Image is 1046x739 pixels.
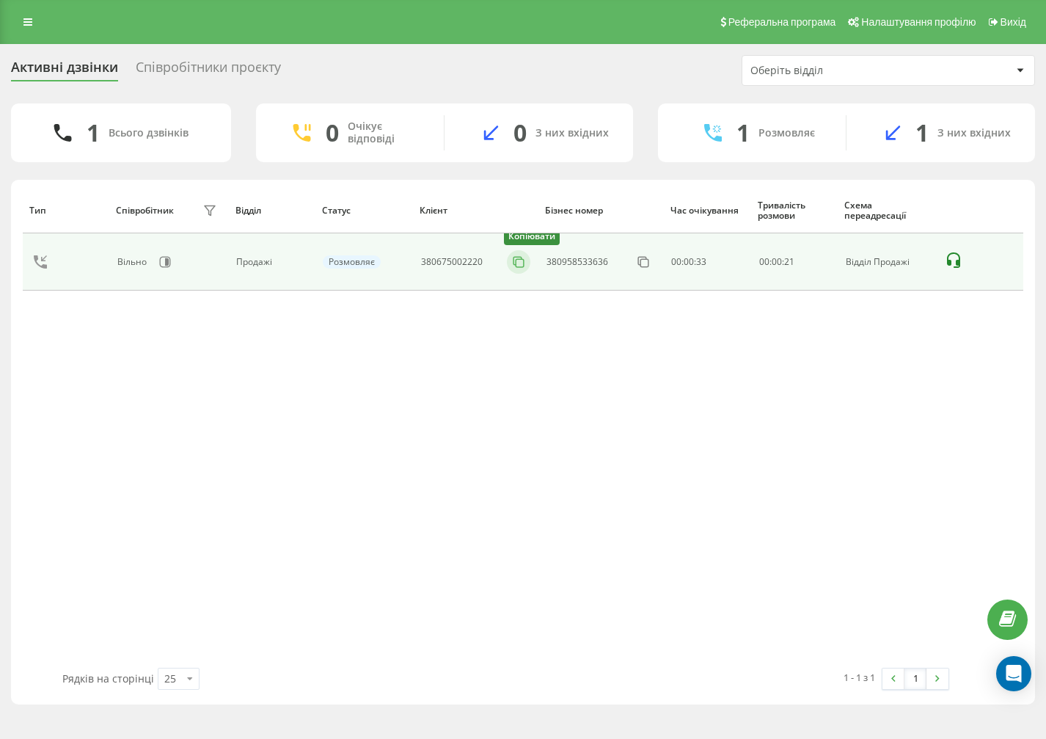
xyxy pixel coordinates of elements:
[996,656,1031,691] div: Open Intercom Messenger
[326,119,339,147] div: 0
[545,205,657,216] div: Бізнес номер
[164,671,176,686] div: 25
[784,255,794,268] span: 21
[1001,16,1026,28] span: Вихід
[504,228,560,245] div: Копіювати
[421,257,483,267] div: 380675002220
[420,205,531,216] div: Клієнт
[759,255,769,268] span: 00
[11,59,118,82] div: Активні дзвінки
[116,205,174,216] div: Співробітник
[758,127,815,139] div: Розмовляє
[670,205,745,216] div: Час очікування
[29,205,102,216] div: Тип
[844,200,930,222] div: Схема переадресації
[62,671,154,685] span: Рядків на сторінці
[323,255,381,269] div: Розмовляє
[861,16,976,28] span: Налаштування профілю
[937,127,1011,139] div: З них вхідних
[87,119,100,147] div: 1
[235,205,308,216] div: Відділ
[513,119,527,147] div: 0
[236,257,307,267] div: Продажі
[915,119,929,147] div: 1
[772,255,782,268] span: 00
[846,257,929,267] div: Відділ Продажі
[759,257,794,267] div: : :
[322,205,406,216] div: Статус
[671,257,742,267] div: 00:00:33
[750,65,926,77] div: Оберіть відділ
[844,670,875,685] div: 1 - 1 з 1
[136,59,281,82] div: Співробітники проєкту
[109,127,189,139] div: Всього дзвінків
[546,257,608,267] div: 380958533636
[728,16,836,28] span: Реферальна програма
[904,669,926,689] a: 1
[117,257,150,267] div: Вільно
[736,119,750,147] div: 1
[348,120,422,145] div: Очікує відповіді
[535,127,609,139] div: З них вхідних
[758,200,830,222] div: Тривалість розмови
